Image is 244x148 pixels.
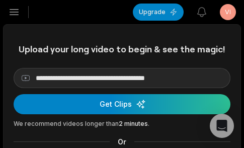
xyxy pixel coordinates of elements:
[119,120,148,127] span: 2 minutes
[210,114,234,138] div: Open Intercom Messenger
[110,136,134,147] span: Or
[14,43,230,55] h1: Upload your long video to begin & see the magic!
[14,119,230,128] div: We recommend videos longer than .
[14,94,230,114] button: Get Clips
[133,4,184,21] button: Upgrade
